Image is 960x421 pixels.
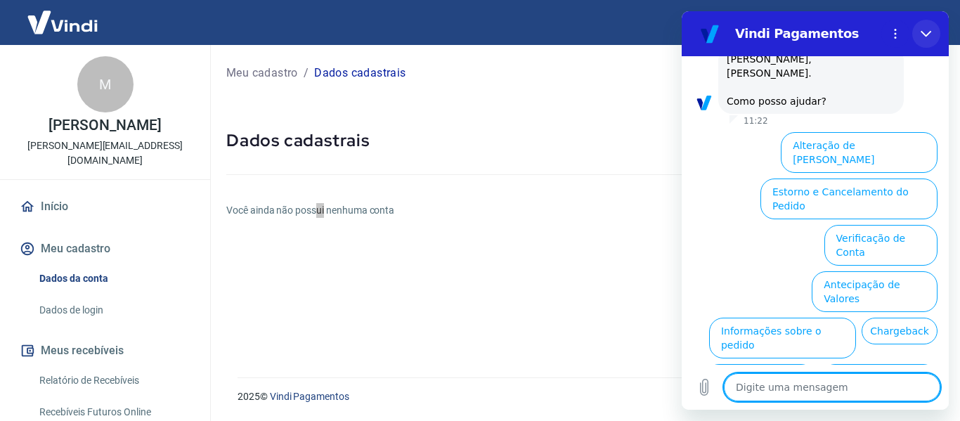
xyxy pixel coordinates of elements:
div: M [77,56,134,112]
p: 2025 © [238,389,926,404]
a: Dados de login [34,296,193,325]
p: [PERSON_NAME] [48,118,161,133]
p: / [304,65,309,82]
img: Vindi [17,1,108,44]
a: Início [17,191,193,222]
button: Meu cadastro [17,233,193,264]
button: Sair [893,10,943,36]
iframe: Janela de mensagens [682,11,949,410]
a: Vindi Pagamentos [270,391,349,402]
h6: Você ainda não possui nenhuma conta [226,203,943,218]
button: Meus recebíveis [17,335,193,366]
p: Dados cadastrais [314,65,406,82]
a: Relatório de Recebíveis [34,366,193,395]
p: [PERSON_NAME][EMAIL_ADDRESS][DOMAIN_NAME] [11,138,199,168]
h5: Dados cadastrais [226,129,943,152]
a: Dados da conta [34,264,193,293]
a: Meu cadastro [226,65,298,82]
